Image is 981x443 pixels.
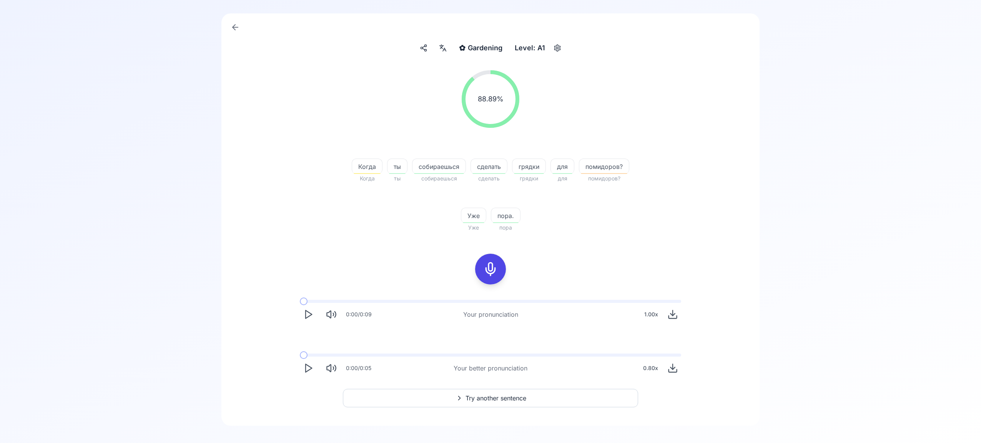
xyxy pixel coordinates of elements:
span: ты [387,174,407,183]
span: помидоров? [579,162,629,171]
button: Play [300,360,317,377]
button: ты [387,159,407,174]
span: ✿ [459,43,466,53]
div: Level: A1 [512,41,548,55]
div: Your pronunciation [463,310,518,319]
button: помидоров? [579,159,629,174]
div: 0:00 / 0:09 [346,311,372,318]
span: собираешься [412,174,466,183]
span: помидоров? [579,174,629,183]
span: грядки [512,162,545,171]
button: ✿Gardening [456,41,505,55]
span: пора. [491,211,520,220]
span: Уже [461,223,486,232]
span: для [551,162,574,171]
button: Mute [323,306,340,323]
span: грядки [512,174,546,183]
span: ты [387,162,407,171]
button: Play [300,306,317,323]
button: Download audio [664,360,681,377]
button: Level: A1 [512,41,564,55]
div: 0:00 / 0:05 [346,364,371,372]
button: Mute [323,360,340,377]
button: собираешься [412,159,466,174]
button: Download audio [664,306,681,323]
button: грядки [512,159,546,174]
button: для [550,159,574,174]
span: пора [491,223,520,232]
button: Try another sentence [343,389,638,407]
span: 88.89 % [478,94,504,104]
button: Когда [352,159,382,174]
span: сделать [471,174,507,183]
span: Уже [461,211,486,220]
div: 1.00 x [641,307,661,322]
span: Когда [352,162,382,171]
span: сделать [471,162,507,171]
button: Уже [461,208,486,223]
button: сделать [471,159,507,174]
span: для [550,174,574,183]
span: собираешься [412,162,466,171]
div: 0.80 x [640,360,661,376]
button: пора. [491,208,520,223]
span: Когда [352,174,382,183]
span: Try another sentence [466,393,526,403]
div: Your better pronunciation [454,364,527,373]
span: Gardening [468,43,502,53]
